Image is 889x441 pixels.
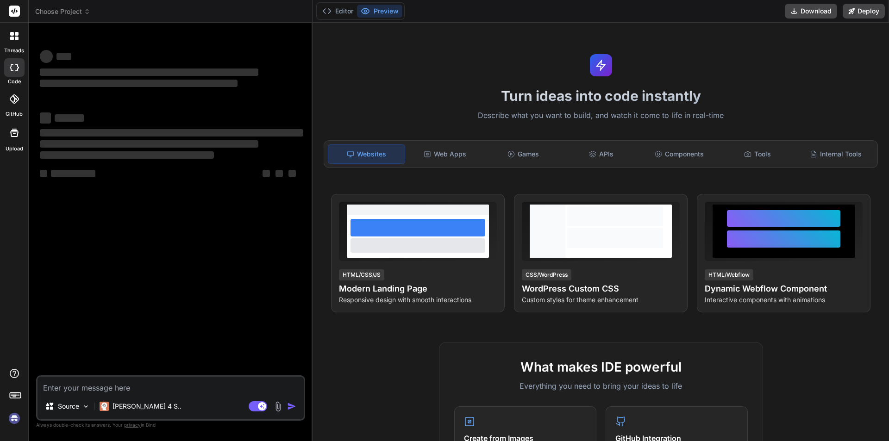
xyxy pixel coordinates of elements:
img: Pick Models [82,403,90,410]
span: ‌ [40,80,238,87]
p: Source [58,402,79,411]
div: HTML/CSS/JS [339,269,384,280]
label: code [8,78,21,86]
button: Preview [357,5,402,18]
label: GitHub [6,110,23,118]
img: icon [287,402,296,411]
h4: Dynamic Webflow Component [705,282,863,295]
h2: What makes IDE powerful [454,357,748,377]
p: Interactive components with animations [705,295,863,304]
span: ‌ [263,170,270,177]
button: Editor [319,5,357,18]
span: ‌ [56,53,71,60]
button: Download [785,4,837,19]
div: Components [641,144,718,164]
p: Custom styles for theme enhancement [522,295,680,304]
img: attachment [273,401,283,412]
div: Games [485,144,562,164]
p: Always double-check its answers. Your in Bind [36,421,305,429]
span: privacy [124,422,141,428]
span: ‌ [288,170,296,177]
span: ‌ [51,170,95,177]
div: Tools [720,144,796,164]
span: Choose Project [35,7,90,16]
div: Internal Tools [797,144,874,164]
label: Upload [6,145,23,153]
p: [PERSON_NAME] 4 S.. [113,402,182,411]
div: Web Apps [407,144,483,164]
span: ‌ [40,112,51,124]
span: ‌ [40,68,258,76]
span: ‌ [55,114,84,122]
h1: Turn ideas into code instantly [318,87,883,104]
p: Responsive design with smooth interactions [339,295,497,304]
p: Everything you need to bring your ideas to life [454,380,748,391]
span: ‌ [275,170,283,177]
span: ‌ [40,50,53,63]
h4: WordPress Custom CSS [522,282,680,295]
span: ‌ [40,151,214,159]
div: Websites [328,144,405,164]
h4: Modern Landing Page [339,282,497,295]
img: Claude 4 Sonnet [100,402,109,411]
span: ‌ [40,129,303,137]
span: ‌ [40,170,47,177]
label: threads [4,47,24,55]
div: APIs [563,144,639,164]
div: CSS/WordPress [522,269,571,280]
span: ‌ [40,140,258,148]
button: Deploy [843,4,885,19]
img: signin [6,410,22,426]
div: HTML/Webflow [705,269,753,280]
p: Describe what you want to build, and watch it come to life in real-time [318,110,883,122]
